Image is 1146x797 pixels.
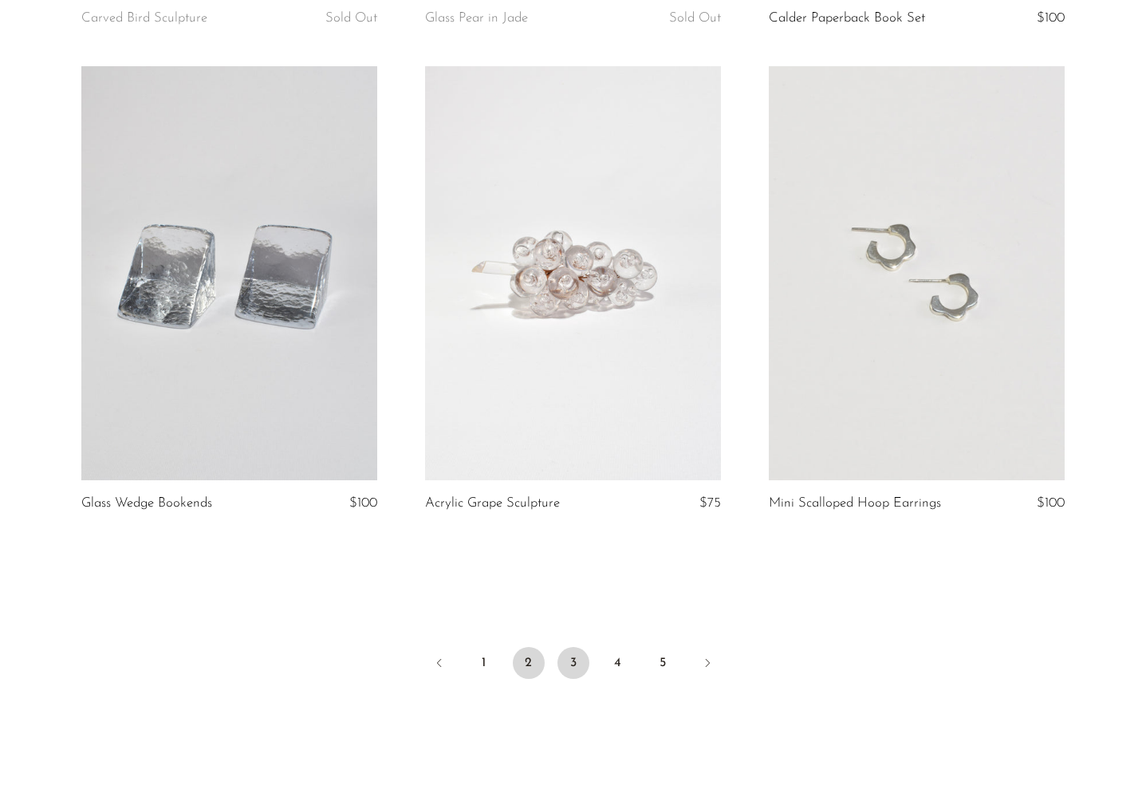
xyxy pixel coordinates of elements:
[513,647,545,679] span: 2
[769,11,925,26] a: Calder Paperback Book Set
[699,496,721,510] span: $75
[81,11,207,26] a: Carved Bird Sculpture
[349,496,377,510] span: $100
[468,647,500,679] a: 1
[325,11,377,25] span: Sold Out
[557,647,589,679] a: 3
[691,647,723,682] a: Next
[423,647,455,682] a: Previous
[1037,496,1065,510] span: $100
[602,647,634,679] a: 4
[769,496,941,511] a: Mini Scalloped Hoop Earrings
[647,647,679,679] a: 5
[425,496,560,511] a: Acrylic Grape Sculpture
[1037,11,1065,25] span: $100
[81,496,212,511] a: Glass Wedge Bookends
[425,11,528,26] a: Glass Pear in Jade
[669,11,721,25] span: Sold Out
